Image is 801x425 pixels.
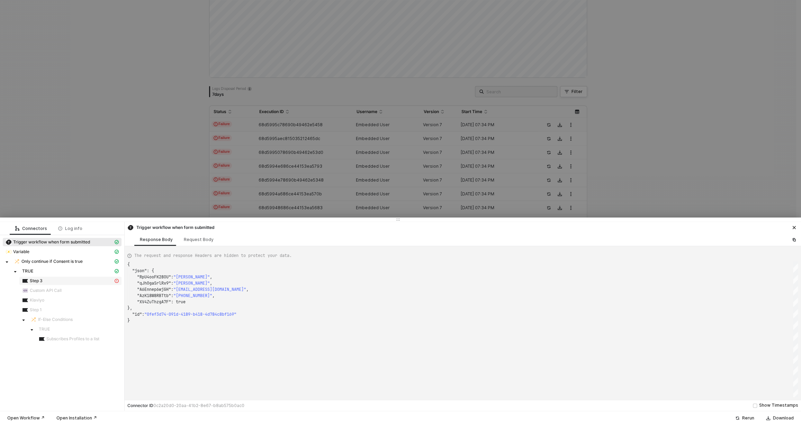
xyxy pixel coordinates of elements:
[171,299,186,305] span: : true
[173,293,212,298] span: "[PHONE_NUMBER]"
[127,224,214,231] div: Trigger workflow when form submitted
[137,299,171,305] span: "XV4ZuThzgA7F"
[171,274,173,280] span: :
[6,249,11,255] img: integration-icon
[127,318,130,323] span: }
[773,415,794,421] div: Download
[792,225,796,230] span: icon-close
[132,312,142,317] span: "id"
[115,269,119,273] span: icon-cards
[19,296,121,304] span: Klaviyo
[14,259,20,264] img: integration-icon
[13,270,17,274] span: caret-down
[731,414,759,422] button: Rerun
[13,249,29,255] span: Variable
[212,293,215,298] span: ,
[762,414,798,422] button: Download
[21,259,83,264] span: Only continue if Consent is true
[19,286,121,295] span: Custom API Call
[140,237,173,242] div: Response Body
[30,328,34,332] span: caret-down
[735,416,739,420] span: icon-success-page
[3,238,121,246] span: Trigger workflow when form submitted
[210,280,212,286] span: ,
[127,403,244,408] div: Connector ID
[171,287,173,292] span: :
[142,312,144,317] span: :
[171,280,173,286] span: :
[36,335,121,343] span: Subscribes Profiles to a list
[22,307,28,313] img: integration-icon
[128,225,133,230] img: integration-icon
[19,306,121,314] span: Step 1
[22,278,28,284] img: integration-icon
[39,336,45,342] img: integration-icon
[22,288,28,293] img: integration-icon
[127,262,130,267] span: {
[30,278,43,284] span: Step 3
[30,307,42,313] span: Step 1
[115,279,119,283] span: icon-exclamation
[46,336,99,342] span: Subscribes Profiles to a list
[28,315,121,324] span: If-Else Conditions
[19,267,121,275] span: TRUE
[22,318,25,322] span: caret-down
[184,237,214,242] div: Request Body
[137,287,171,292] span: "A6Ennep6wjGH"
[31,317,36,322] img: integration-icon
[792,238,796,242] span: icon-copy-paste
[58,226,82,231] div: Log info
[137,280,171,286] span: "qJhOgaSrlRx9"
[5,260,9,264] span: caret-down
[6,239,11,245] img: integration-icon
[115,250,119,254] span: icon-cards
[22,268,33,274] span: TRUE
[3,248,121,256] span: Variable
[173,287,246,292] span: "[EMAIL_ADDRESS][DOMAIN_NAME]"
[11,257,121,266] span: Only continue if Consent is true
[173,274,210,280] span: "[PERSON_NAME]"
[15,226,47,231] div: Connectors
[38,317,73,322] span: If-Else Conditions
[56,415,97,421] div: Open Installation ↗
[144,312,236,317] span: "0fef3d74-091d-4189-b418-4d784c8bf169"
[147,268,154,274] span: : {
[766,416,770,420] span: icon-download
[13,239,90,245] span: Trigger workflow when form submitted
[30,297,44,303] span: Klaviyo
[7,415,45,421] div: Open Workflow ↗
[246,287,249,292] span: ,
[396,218,400,222] span: icon-drag-indicator
[22,297,28,303] img: integration-icon
[134,252,292,259] span: The request and response Headers are hidden to protect your data.
[742,415,754,421] div: Rerun
[115,259,119,264] span: icon-cards
[127,261,128,268] textarea: Editor content;Press Alt+F1 for Accessibility Options.
[137,293,171,298] span: "AzK18W8RBTtb"
[210,274,212,280] span: ,
[15,227,19,231] span: icon-logic
[115,240,119,244] span: icon-cards
[153,403,244,408] span: 0c2a20d0-20aa-41b2-8e67-b8ab575b0ac0
[137,274,171,280] span: "RpU4ooFK28OU"
[171,293,173,298] span: :
[52,414,101,422] button: Open Installation ↗
[19,277,121,285] span: Step 3
[132,268,147,274] span: "json"
[173,280,210,286] span: "[PERSON_NAME]"
[127,305,132,311] span: },
[39,326,50,332] span: TRUE
[3,414,49,422] button: Open Workflow ↗
[30,288,62,293] span: Custom API Call
[759,402,798,409] div: Show Timestamps
[36,325,121,333] span: TRUE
